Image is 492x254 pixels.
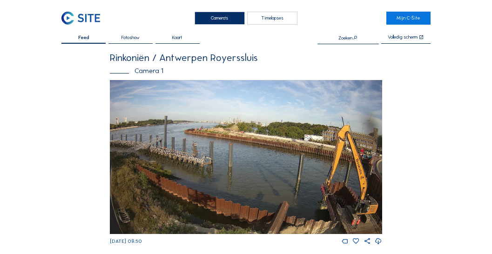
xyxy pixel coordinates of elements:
[172,35,182,40] span: Kaart
[110,238,142,244] span: [DATE] 08:50
[195,12,245,25] div: Camera's
[61,12,100,25] img: C-SITE Logo
[110,67,382,74] div: Camera 1
[388,35,418,40] div: Volledig scherm
[247,12,297,25] div: Timelapses
[386,12,431,25] a: Mijn C-Site
[121,35,140,40] span: Fotoshow
[61,12,106,25] a: C-SITE Logo
[110,53,382,63] div: Rinkoniën / Antwerpen Royerssluis
[110,80,382,234] img: Image
[78,35,89,40] span: Feed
